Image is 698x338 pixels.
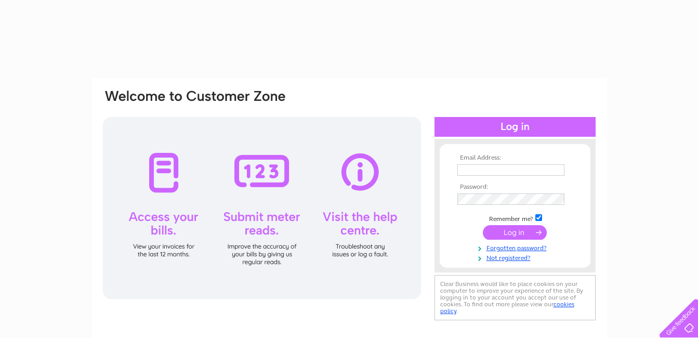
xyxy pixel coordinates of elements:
[455,213,575,223] td: Remember me?
[455,184,575,191] th: Password:
[440,301,574,315] a: cookies policy
[434,275,596,320] div: Clear Business would like to place cookies on your computer to improve your experience of the sit...
[457,252,575,262] a: Not registered?
[457,242,575,252] a: Forgotten password?
[455,154,575,162] th: Email Address:
[483,225,547,240] input: Submit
